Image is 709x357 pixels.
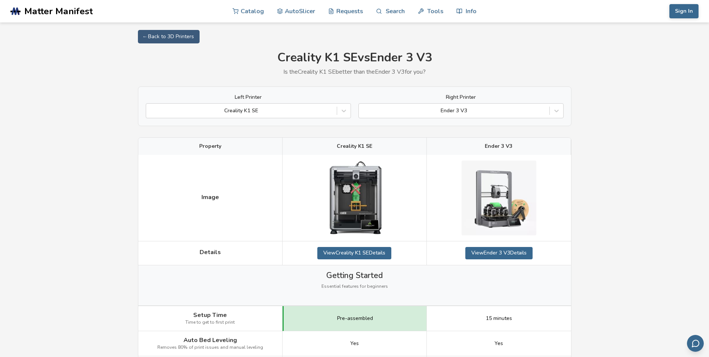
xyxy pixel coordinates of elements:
[337,315,373,321] span: Pre-assembled
[157,345,263,350] span: Removes 80% of print issues and manual leveling
[201,194,219,201] span: Image
[138,68,571,75] p: Is the Creality K1 SE better than the Ender 3 V3 for you?
[184,337,237,344] span: Auto Bed Leveling
[494,341,503,347] span: Yes
[350,341,359,347] span: Yes
[24,6,93,16] span: Matter Manifest
[199,143,221,149] span: Property
[138,51,571,65] h1: Creality K1 SE vs Ender 3 V3
[200,249,221,256] span: Details
[326,271,383,280] span: Getting Started
[363,108,364,114] input: Ender 3 V3
[337,143,372,149] span: Creality K1 SE
[146,94,351,100] label: Left Printer
[317,247,391,259] a: ViewCreality K1 SEDetails
[138,30,200,43] a: ← Back to 3D Printers
[358,94,564,100] label: Right Printer
[687,335,704,352] button: Send feedback via email
[486,315,512,321] span: 15 minutes
[193,312,227,318] span: Setup Time
[150,108,151,114] input: Creality K1 SE
[465,247,533,259] a: ViewEnder 3 V3Details
[669,4,699,18] button: Sign In
[185,320,235,325] span: Time to get to first print
[485,143,512,149] span: Ender 3 V3
[317,161,392,235] img: Creality K1 SE
[462,161,536,235] img: Ender 3 V3
[321,284,388,289] span: Essential features for beginners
